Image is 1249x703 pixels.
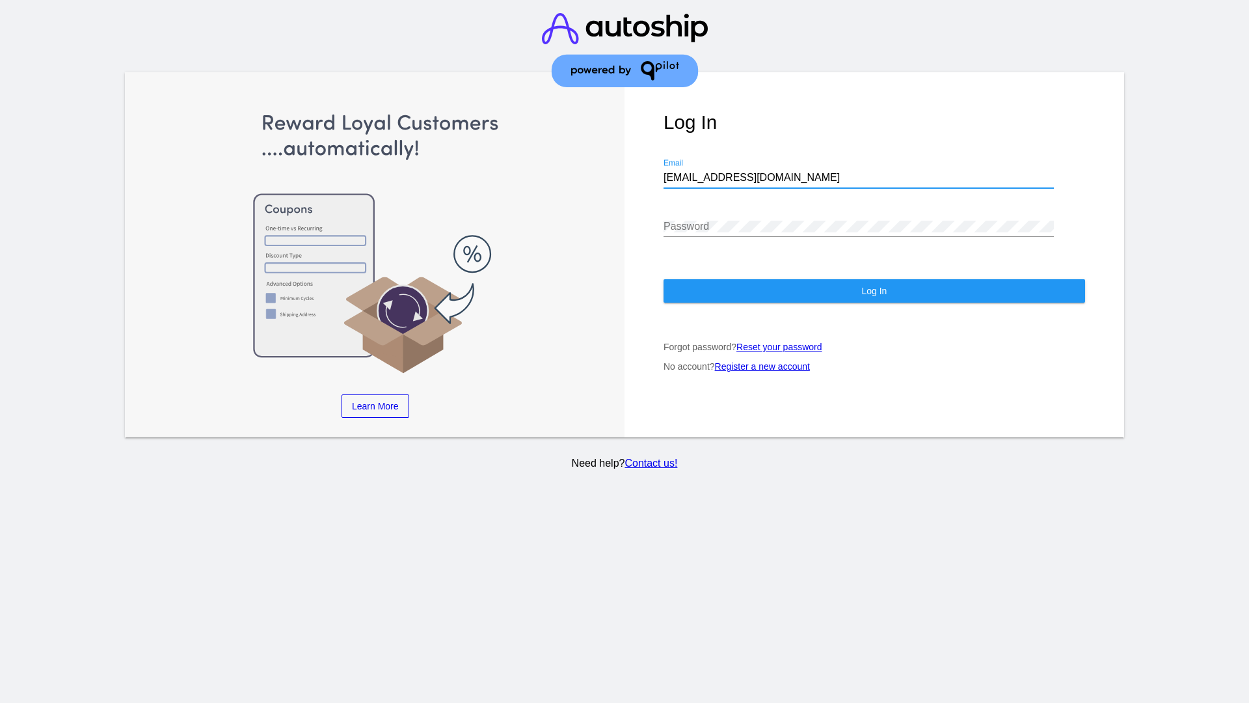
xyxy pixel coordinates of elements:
[664,361,1085,372] p: No account?
[664,172,1054,184] input: Email
[342,394,409,418] a: Learn More
[664,279,1085,303] button: Log In
[664,111,1085,133] h1: Log In
[624,458,677,469] a: Contact us!
[123,458,1127,469] p: Need help?
[736,342,822,352] a: Reset your password
[715,361,810,372] a: Register a new account
[165,111,586,375] img: Apply Coupons Automatically to Scheduled Orders with QPilot
[352,401,399,411] span: Learn More
[664,342,1085,352] p: Forgot password?
[861,286,887,296] span: Log In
